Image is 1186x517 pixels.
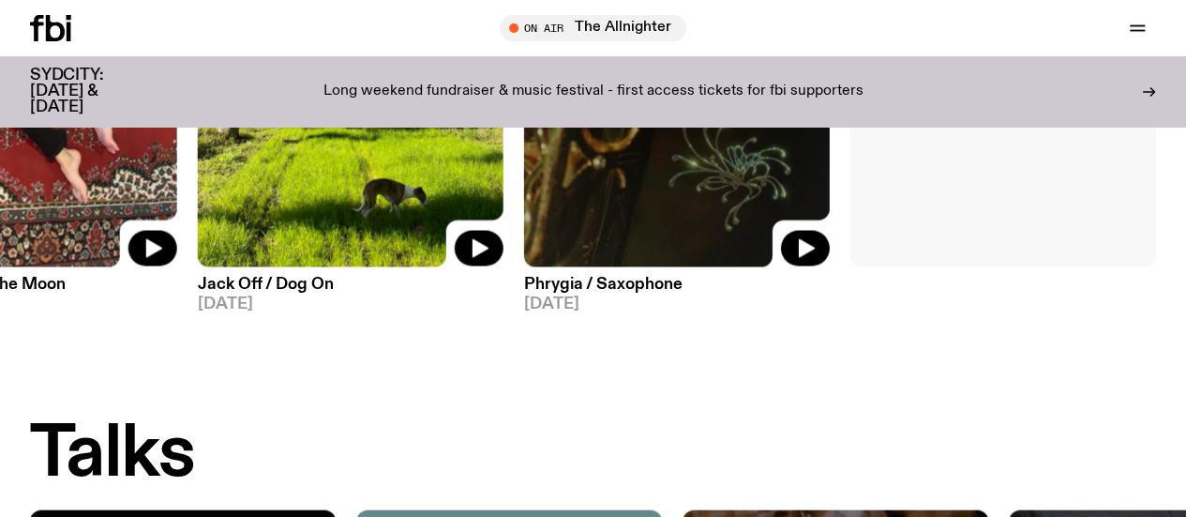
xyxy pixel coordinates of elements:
button: On AirThe Allnighter [500,15,686,41]
span: [DATE] [524,296,830,312]
h3: Jack Off / Dog On [198,276,503,292]
span: [DATE] [198,296,503,312]
h2: Talks [30,419,194,491]
h3: SYDCITY: [DATE] & [DATE] [30,68,150,115]
h3: Phrygia / Saxophone [524,276,830,292]
p: Long weekend fundraiser & music festival - first access tickets for fbi supporters [323,84,863,100]
a: Phrygia / Saxophone[DATE] [524,266,830,312]
a: Jack Off / Dog On[DATE] [198,266,503,312]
